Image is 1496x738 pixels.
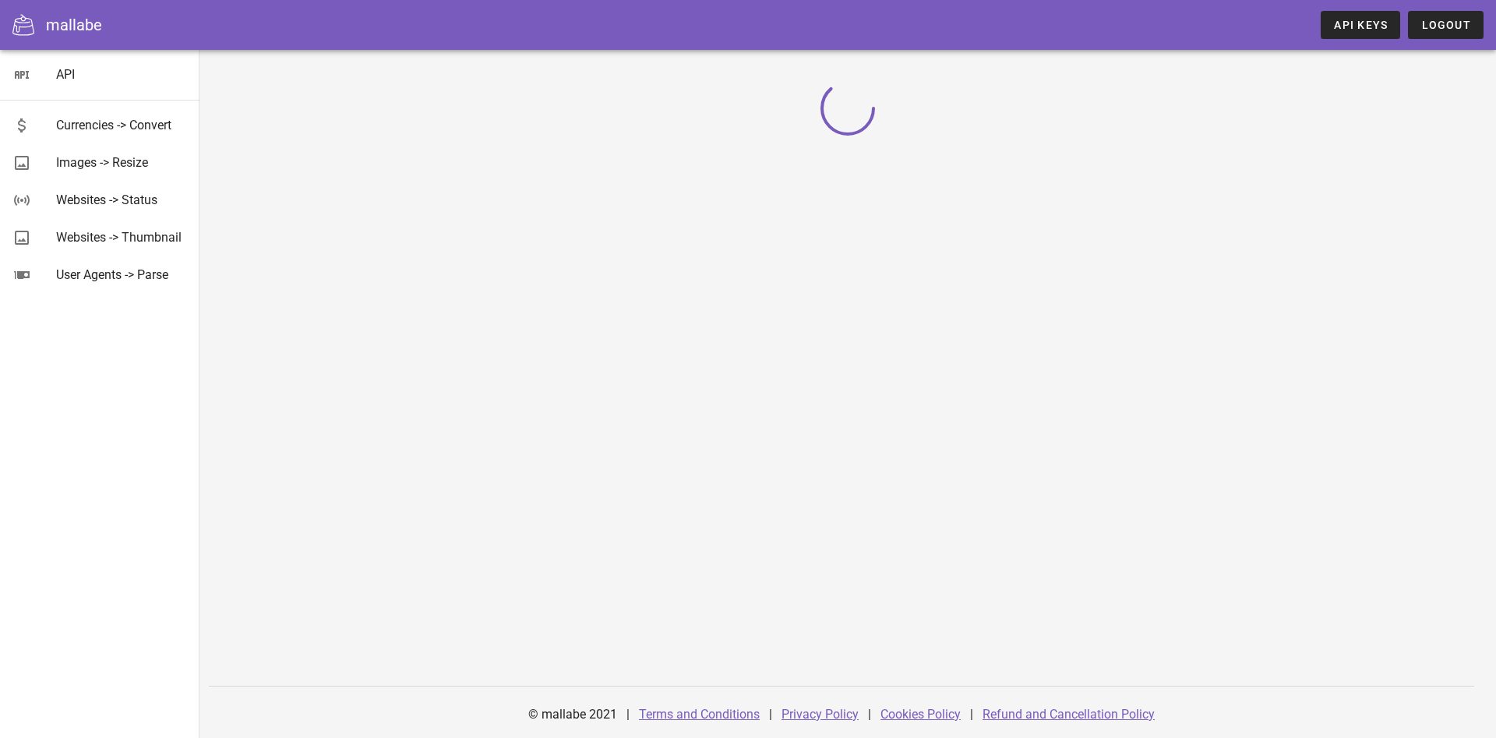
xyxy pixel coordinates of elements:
[56,267,187,282] div: User Agents -> Parse
[56,155,187,170] div: Images -> Resize
[46,13,102,37] div: mallabe
[639,707,760,722] a: Terms and Conditions
[782,707,859,722] a: Privacy Policy
[1333,19,1388,31] span: API Keys
[56,230,187,245] div: Websites -> Thumbnail
[970,696,973,733] div: |
[1408,11,1484,39] button: Logout
[519,696,626,733] div: © mallabe 2021
[1321,11,1400,39] a: API Keys
[769,696,772,733] div: |
[56,192,187,207] div: Websites -> Status
[880,707,961,722] a: Cookies Policy
[868,696,871,733] div: |
[56,118,187,132] div: Currencies -> Convert
[56,67,187,82] div: API
[1420,19,1471,31] span: Logout
[983,707,1155,722] a: Refund and Cancellation Policy
[626,696,630,733] div: |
